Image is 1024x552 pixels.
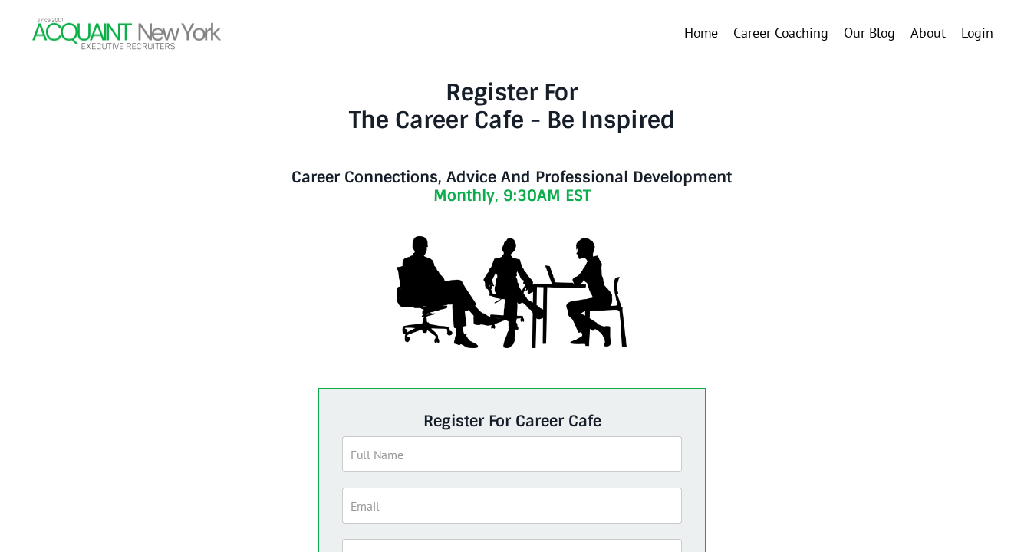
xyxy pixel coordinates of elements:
a: Login [961,24,993,41]
a: Our Blog [844,22,895,44]
h3: Register For The Career Cafe - Be Inspired [236,79,789,162]
input: Email [342,488,682,524]
h5: Register For Career Cafe [342,412,682,430]
a: About [910,22,946,44]
strong: Career Connections, Advice And Professional Development [291,167,732,187]
a: Career Coaching [733,22,828,44]
input: Full Name [342,436,682,472]
strong: Monthly, 9:30AM EST [433,186,591,205]
img: Header Logo [31,15,222,51]
a: Home [684,22,718,44]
